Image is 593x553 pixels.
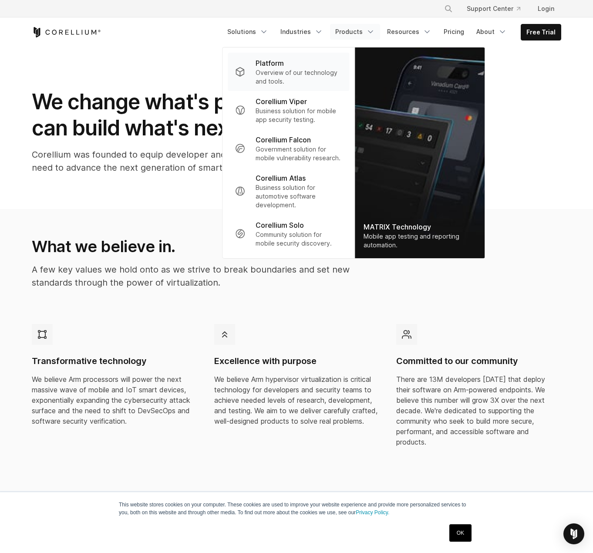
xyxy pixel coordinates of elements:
p: Corellium Solo [256,220,304,230]
a: OK [449,524,472,542]
p: There are 13M developers [DATE] that deploy their software on Arm-powered endpoints. We believe t... [396,374,561,447]
h4: Excellence with purpose [214,355,379,367]
a: Corellium Home [32,27,101,37]
a: Solutions [222,24,273,40]
p: We believe Arm processors will power the next massive wave of mobile and IoT smart devices, expon... [32,374,197,426]
a: Corellium Falcon Government solution for mobile vulnerability research. [228,129,349,168]
div: Navigation Menu [222,24,561,40]
p: Community solution for mobile security discovery. [256,230,342,248]
a: Pricing [438,24,469,40]
button: Search [441,1,456,17]
a: About [471,24,512,40]
p: Corellium Atlas [256,173,306,183]
a: Corellium Atlas Business solution for automotive software development. [228,168,349,215]
h1: We change what's possible, so you can build what's next. [32,89,380,141]
h4: Transformative technology [32,355,197,367]
a: Privacy Policy. [356,509,389,516]
a: MATRIX Technology Mobile app testing and reporting automation. [355,47,485,258]
p: Corellium Viper [256,96,307,107]
p: Overview of our technology and tools. [256,68,342,86]
img: Matrix_WebNav_1x [355,47,485,258]
div: Open Intercom Messenger [563,523,584,544]
a: Products [330,24,380,40]
div: MATRIX Technology [364,222,476,232]
p: Business solution for automotive software development. [256,183,342,209]
p: Government solution for mobile vulnerability research. [256,145,342,162]
a: Corellium Solo Community solution for mobile security discovery. [228,215,349,253]
div: Navigation Menu [434,1,561,17]
p: Corellium Falcon [256,135,311,145]
p: We believe Arm hypervisor virtualization is critical technology for developers and security teams... [214,374,379,426]
p: This website stores cookies on your computer. These cookies are used to improve your website expe... [119,501,474,516]
a: Support Center [460,1,527,17]
a: Login [531,1,561,17]
a: Corellium Viper Business solution for mobile app security testing. [228,91,349,129]
p: Business solution for mobile app security testing. [256,107,342,124]
a: Free Trial [521,24,561,40]
p: Platform [256,58,284,68]
h2: What we believe in. [32,237,379,256]
div: Mobile app testing and reporting automation. [364,232,476,250]
a: Platform Overview of our technology and tools. [228,53,349,91]
a: Resources [382,24,437,40]
p: A few key values we hold onto as we strive to break boundaries and set new standards through the ... [32,263,379,289]
h4: Committed to our community [396,355,561,367]
a: Industries [275,24,328,40]
p: Corellium was founded to equip developer and security teams with the tools they need to advance t... [32,148,380,174]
